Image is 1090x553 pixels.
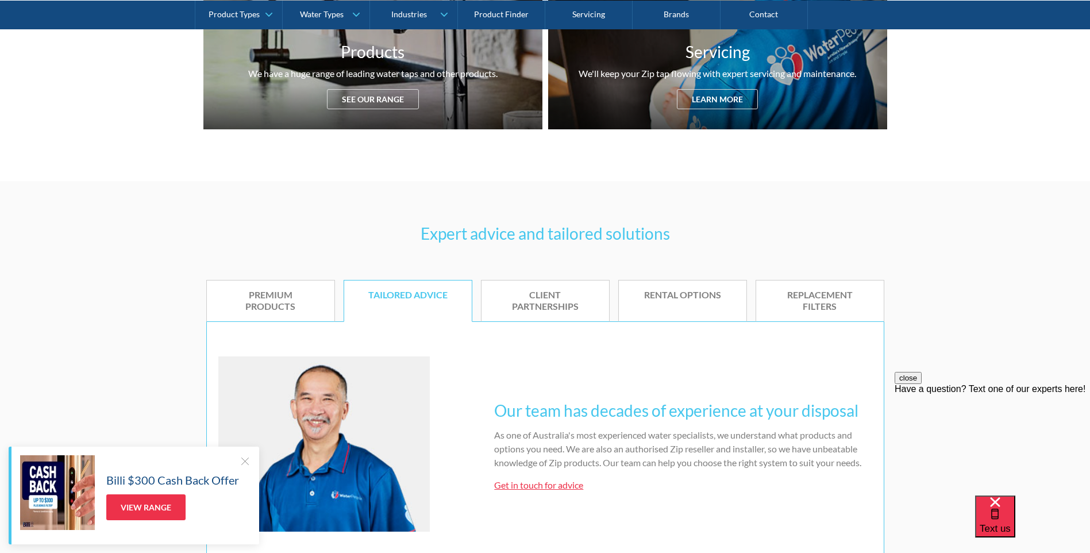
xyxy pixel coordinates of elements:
[494,428,872,470] p: As one of Australia's most experienced water specialists, we understand what products and options...
[20,455,95,530] img: Billi $300 Cash Back Offer
[300,9,344,19] div: Water Types
[248,67,498,80] div: We have a huge range of leading water taps and other products.
[636,289,729,301] div: Rental options
[494,398,872,423] h3: Our team has decades of experience at your disposal
[494,479,583,490] a: Get in touch for advice
[361,289,455,301] div: Tailored advice
[579,67,856,80] div: We'll keep your Zip tap flowing with expert servicing and maintenance.
[677,89,758,109] div: Learn more
[341,40,405,64] h3: Products
[106,494,186,520] a: View Range
[391,9,427,19] div: Industries
[218,356,430,531] img: Tailored advice
[773,289,866,313] div: Replacement filters
[499,289,592,313] div: Client partnerships
[327,89,419,109] div: See our range
[224,289,317,313] div: Premium products
[106,471,239,489] h5: Billi $300 Cash Back Offer
[895,372,1090,510] iframe: podium webchat widget prompt
[209,9,260,19] div: Product Types
[206,221,884,245] h3: Expert advice and tailored solutions
[685,40,750,64] h3: Servicing
[975,496,1090,553] iframe: podium webchat widget bubble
